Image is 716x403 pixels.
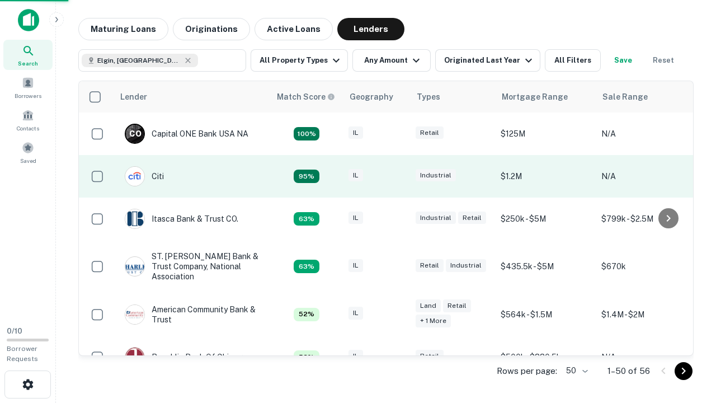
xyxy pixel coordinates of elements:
[125,167,144,186] img: picture
[3,137,53,167] a: Saved
[607,364,650,378] p: 1–50 of 56
[596,155,696,198] td: N/A
[435,49,540,72] button: Originated Last Year
[444,54,535,67] div: Originated Last Year
[125,305,144,324] img: picture
[495,198,596,240] td: $250k - $5M
[350,90,393,104] div: Geography
[416,169,456,182] div: Industrial
[348,126,363,139] div: IL
[596,113,696,155] td: N/A
[3,40,53,70] a: Search
[173,18,250,40] button: Originations
[97,55,181,65] span: Elgin, [GEOGRAPHIC_DATA], [GEOGRAPHIC_DATA]
[605,49,641,72] button: Save your search to get updates of matches that match your search criteria.
[125,347,247,367] div: Republic Bank Of Chicago
[416,126,444,139] div: Retail
[495,336,596,378] td: $500k - $880.5k
[251,49,348,72] button: All Property Types
[602,90,648,104] div: Sale Range
[495,81,596,113] th: Mortgage Range
[446,259,486,272] div: Industrial
[294,308,319,321] div: Capitalize uses an advanced AI algorithm to match your search with the best lender. The match sco...
[17,124,39,133] span: Contacts
[270,81,343,113] th: Capitalize uses an advanced AI algorithm to match your search with the best lender. The match sco...
[416,315,451,327] div: + 1 more
[255,18,333,40] button: Active Loans
[125,348,144,367] img: picture
[348,307,363,320] div: IL
[545,49,601,72] button: All Filters
[294,127,319,140] div: Capitalize uses an advanced AI algorithm to match your search with the best lender. The match sco...
[20,156,36,165] span: Saved
[125,304,259,325] div: American Community Bank & Trust
[294,212,319,226] div: Capitalize uses an advanced AI algorithm to match your search with the best lender. The match sco...
[18,9,39,31] img: capitalize-icon.png
[3,105,53,135] a: Contacts
[294,260,319,273] div: Capitalize uses an advanced AI algorithm to match your search with the best lender. The match sco...
[78,18,168,40] button: Maturing Loans
[495,240,596,293] td: $435.5k - $5M
[125,251,259,282] div: ST. [PERSON_NAME] Bank & Trust Company, National Association
[348,350,363,363] div: IL
[343,81,410,113] th: Geography
[416,259,444,272] div: Retail
[348,212,363,224] div: IL
[596,198,696,240] td: $799k - $2.5M
[596,240,696,293] td: $670k
[352,49,431,72] button: Any Amount
[675,362,693,380] button: Go to next page
[18,59,38,68] span: Search
[443,299,471,312] div: Retail
[120,90,147,104] div: Lender
[497,364,557,378] p: Rows per page:
[125,166,164,186] div: Citi
[294,350,319,364] div: Capitalize uses an advanced AI algorithm to match your search with the best lender. The match sco...
[458,212,486,224] div: Retail
[125,124,248,144] div: Capital ONE Bank USA NA
[114,81,270,113] th: Lender
[3,72,53,102] a: Borrowers
[294,170,319,183] div: Capitalize uses an advanced AI algorithm to match your search with the best lender. The match sco...
[596,81,696,113] th: Sale Range
[495,155,596,198] td: $1.2M
[125,209,144,228] img: picture
[337,18,404,40] button: Lenders
[596,293,696,336] td: $1.4M - $2M
[502,90,568,104] div: Mortgage Range
[495,293,596,336] td: $564k - $1.5M
[277,91,335,103] div: Capitalize uses an advanced AI algorithm to match your search with the best lender. The match sco...
[562,363,590,379] div: 50
[416,350,444,363] div: Retail
[348,259,363,272] div: IL
[125,257,144,276] img: picture
[410,81,495,113] th: Types
[646,49,681,72] button: Reset
[348,169,363,182] div: IL
[7,327,22,335] span: 0 / 10
[495,113,596,155] td: $125M
[125,209,238,229] div: Itasca Bank & Trust CO.
[660,313,716,367] iframe: Chat Widget
[416,299,441,312] div: Land
[417,90,440,104] div: Types
[15,91,41,100] span: Borrowers
[596,336,696,378] td: N/A
[277,91,333,103] h6: Match Score
[129,128,141,140] p: C O
[416,212,456,224] div: Industrial
[7,345,38,363] span: Borrower Requests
